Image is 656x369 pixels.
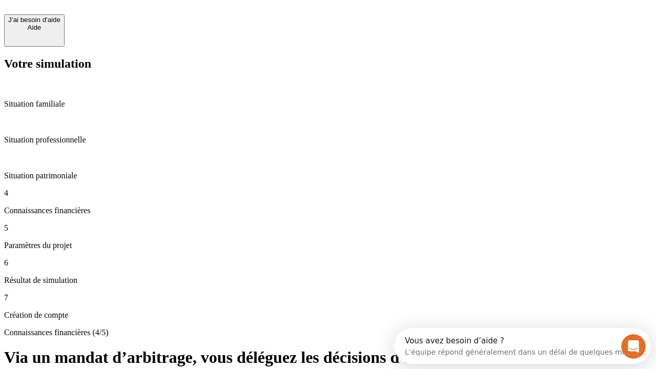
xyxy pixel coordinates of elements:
iframe: Intercom live chat discovery launcher [394,328,651,364]
p: Situation familiale [4,99,652,109]
button: J’ai besoin d'aideAide [4,14,65,47]
p: Connaissances financières [4,206,652,215]
p: Création de compte [4,311,652,320]
p: Résultat de simulation [4,276,652,285]
div: J’ai besoin d'aide [8,16,60,24]
p: 6 [4,258,652,268]
div: L’équipe répond généralement dans un délai de quelques minutes. [11,17,252,28]
div: Aide [8,24,60,31]
p: Connaissances financières (4/5) [4,328,652,337]
div: Vous avez besoin d’aide ? [11,9,252,17]
iframe: Intercom live chat [621,334,646,359]
p: 5 [4,223,652,233]
div: Ouvrir le Messenger Intercom [4,4,282,32]
p: Situation professionnelle [4,135,652,145]
p: Situation patrimoniale [4,171,652,180]
p: 7 [4,293,652,302]
p: Paramètres du projet [4,241,652,250]
p: 4 [4,189,652,198]
h2: Votre simulation [4,57,652,71]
